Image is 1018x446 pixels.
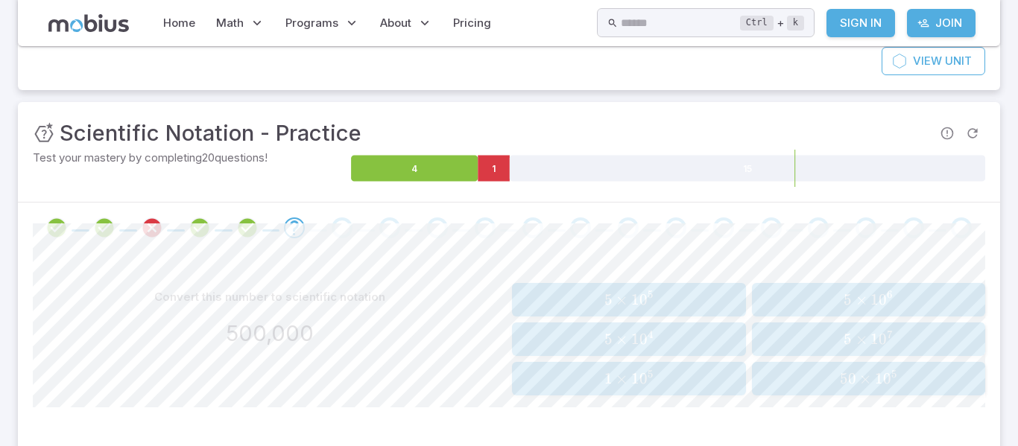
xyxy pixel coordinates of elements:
div: Go to the next question [761,217,782,238]
a: Home [159,6,200,40]
span: Programs [285,15,338,31]
div: Go to the next question [666,217,686,238]
div: Go to the next question [332,217,352,238]
span: × [856,330,867,348]
span: 1 [875,369,883,388]
div: Go to the next question [713,217,734,238]
span: About [380,15,411,31]
span: 0 [639,330,648,348]
span: Refresh Question [960,121,985,146]
span: 5 [844,290,852,309]
span: Report an issue with the question [935,121,960,146]
span: 1 [604,369,613,388]
span: 0 [879,330,887,348]
div: Go to the next question [808,217,829,238]
span: 5 [604,330,613,348]
div: Go to the next question [570,217,591,238]
span: 7 [887,328,892,341]
span: 4 [648,328,653,341]
div: Go to the next question [522,217,543,238]
div: Go to the next question [618,217,639,238]
div: Go to the next question [903,217,924,238]
div: Go to the next question [284,217,305,238]
span: 5 [648,288,653,301]
span: 0 [879,290,887,309]
span: 6 [887,288,892,301]
div: Go to the next question [379,217,400,238]
a: Pricing [449,6,496,40]
a: Join [907,9,976,37]
div: Review your answer [94,217,115,238]
div: Go to the next question [427,217,448,238]
span: × [616,290,627,309]
span: 0 [639,290,648,309]
span: 1 [631,330,639,348]
span: 5 [891,368,897,380]
span: 5 [604,290,613,309]
div: + [740,14,804,32]
div: Review your answer [189,217,210,238]
span: 0 [639,369,648,388]
a: ViewUnit [882,47,985,75]
div: Review your answer [142,217,162,238]
span: 1 [631,290,639,309]
h3: 500,000 [226,317,314,350]
h3: Scientific Notation - Practice [60,117,361,150]
div: Go to the next question [951,217,972,238]
div: Go to the next question [475,217,496,238]
span: 0 [883,369,891,388]
span: × [616,330,627,348]
span: 5 [844,330,852,348]
span: × [859,369,871,388]
p: Convert this number to scientific notation [154,289,385,305]
a: Sign In [826,9,895,37]
kbd: Ctrl [740,16,774,31]
div: Review your answer [237,217,258,238]
span: Unit [945,53,972,69]
span: View [913,53,942,69]
span: 50 [840,369,856,388]
span: Math [216,15,244,31]
p: Test your mastery by completing 20 questions! [33,150,348,166]
span: 5 [648,368,653,380]
div: Review your answer [46,217,67,238]
span: 1 [631,369,639,388]
kbd: k [787,16,804,31]
span: 1 [870,290,879,309]
span: × [856,290,867,309]
div: Go to the next question [856,217,876,238]
span: 1 [870,330,879,348]
span: × [616,369,627,388]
